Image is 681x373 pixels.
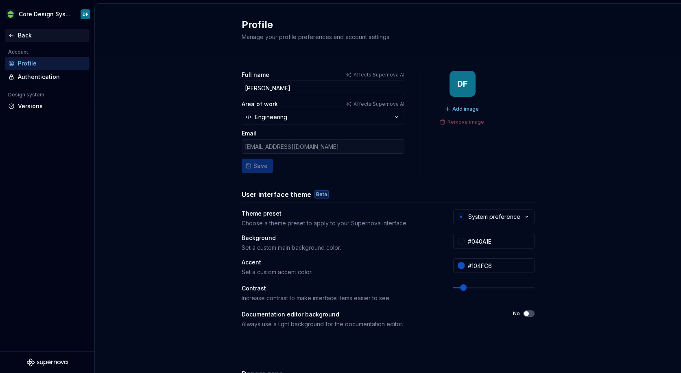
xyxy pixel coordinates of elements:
a: Back [5,29,89,42]
div: Background [242,234,439,242]
p: Affects Supernova AI [354,72,404,78]
div: Account [5,47,31,57]
div: DF [83,11,88,17]
div: Core Design System [19,10,71,18]
div: Back [18,31,86,39]
label: Full name [242,71,269,79]
div: Contrast [242,284,439,292]
h2: Profile [242,18,525,31]
a: Versions [5,100,89,113]
div: Increase contrast to make interface items easier to see. [242,294,439,302]
label: Email [242,129,257,137]
div: Versions [18,102,86,110]
div: Always use a light background for the documentation editor. [242,320,498,328]
div: Profile [18,59,86,68]
div: Theme preset [242,209,439,218]
h3: User interface theme [242,190,311,199]
div: Choose a theme preset to apply to your Supernova interface. [242,219,439,227]
input: #104FC6 [465,258,535,273]
input: #FFFFFF [465,234,535,249]
div: Accent [242,258,439,266]
button: Add image [442,103,482,115]
div: Set a custom accent color. [242,268,439,276]
svg: Supernova Logo [27,358,68,366]
div: Engineering [255,113,287,121]
div: System preference [468,213,520,221]
button: System preference [453,209,535,224]
span: Add image [452,106,479,112]
div: DF [457,81,467,87]
div: Beta [314,190,329,198]
a: Authentication [5,70,89,83]
p: Affects Supernova AI [354,101,404,107]
label: No [513,310,520,317]
img: 236da360-d76e-47e8-bd69-d9ae43f958f1.png [6,9,15,19]
label: Area of work [242,100,278,108]
a: Profile [5,57,89,70]
button: Core Design SystemDF [2,5,93,23]
span: Manage your profile preferences and account settings. [242,33,391,40]
div: Authentication [18,73,86,81]
div: Documentation editor background [242,310,498,318]
div: Set a custom main background color. [242,244,439,252]
div: Design system [5,90,48,100]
